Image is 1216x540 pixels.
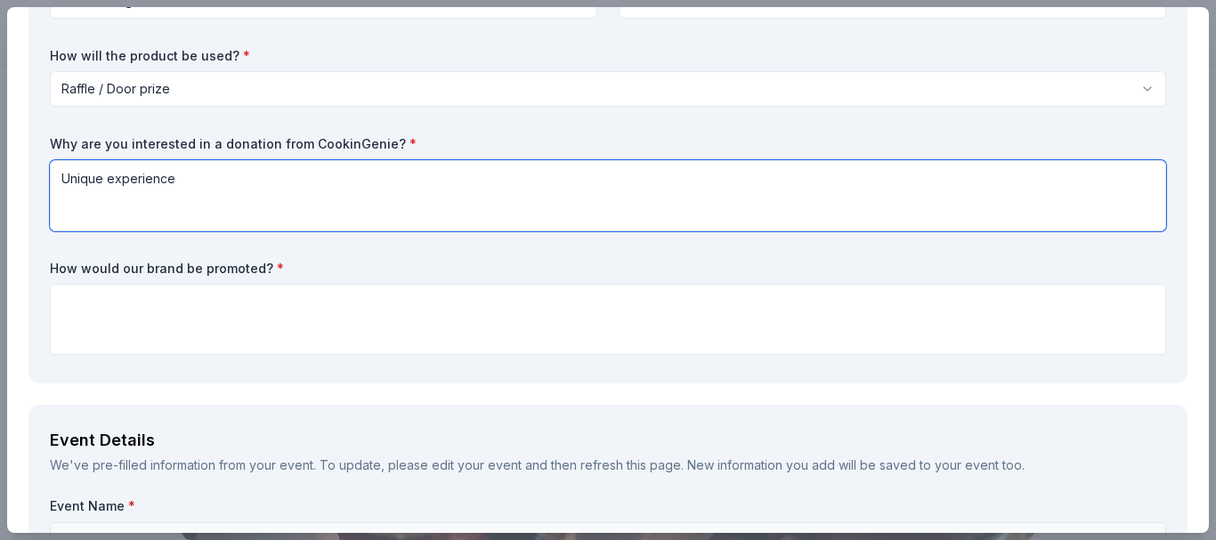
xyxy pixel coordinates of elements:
label: Event Name [50,497,1166,515]
textarea: Unique experience [50,160,1166,231]
div: Event Details [50,426,1166,455]
div: We've pre-filled information from your event. To update, please edit your event and then refresh ... [50,455,1166,476]
label: How will the product be used? [50,47,1166,65]
label: How would our brand be promoted? [50,260,1166,278]
label: Why are you interested in a donation from CookinGenie? [50,135,1166,153]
